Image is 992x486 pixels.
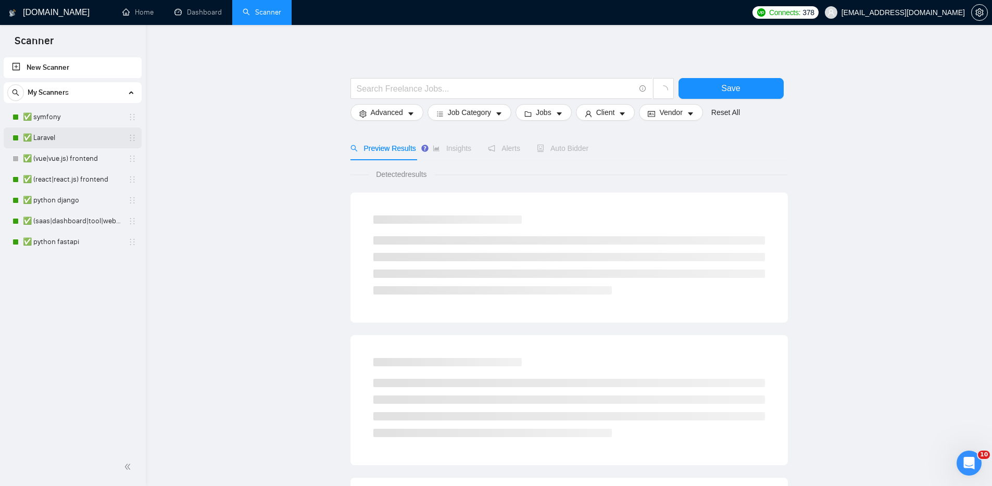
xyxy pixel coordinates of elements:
span: setting [972,8,987,17]
span: Insights [433,144,471,152]
span: Jobs [536,107,551,118]
span: holder [128,217,136,225]
a: searchScanner [243,8,281,17]
span: loading [659,85,668,95]
button: barsJob Categorycaret-down [428,104,511,121]
span: caret-down [495,110,503,118]
span: My Scanners [28,82,69,103]
span: 378 [802,7,814,18]
span: idcard [648,110,655,118]
li: My Scanners [4,82,142,252]
span: search [350,145,358,152]
span: robot [537,145,544,152]
img: logo [9,5,16,21]
span: search [8,89,23,96]
a: ✅ python django [23,190,122,211]
li: New Scanner [4,57,142,78]
span: user [827,9,835,16]
span: Advanced [371,107,403,118]
a: ✅ (saas|dashboard|tool|web app|platform) ai developer [23,211,122,232]
span: 10 [978,451,990,459]
span: bars [436,110,444,118]
span: setting [359,110,367,118]
span: caret-down [687,110,694,118]
span: holder [128,155,136,163]
span: folder [524,110,532,118]
span: Alerts [488,144,520,152]
span: Connects: [769,7,800,18]
span: Save [721,82,740,95]
span: holder [128,175,136,184]
a: setting [971,8,988,17]
span: Vendor [659,107,682,118]
button: idcardVendorcaret-down [639,104,702,121]
span: info-circle [639,85,646,92]
a: ✅ python fastapi [23,232,122,252]
span: double-left [124,462,134,472]
span: caret-down [407,110,415,118]
span: notification [488,145,495,152]
span: holder [128,134,136,142]
a: ✅ Laravel [23,127,122,148]
button: settingAdvancedcaret-down [350,104,423,121]
span: caret-down [556,110,563,118]
a: Reset All [711,107,740,118]
a: homeHome [122,8,154,17]
a: dashboardDashboard [174,8,222,17]
button: setting [971,4,988,21]
span: Detected results [369,169,434,180]
input: Search Freelance Jobs... [357,82,635,95]
span: holder [128,196,136,204]
img: upwork-logo.png [757,8,765,17]
span: Client [596,107,615,118]
button: userClientcaret-down [576,104,635,121]
span: Scanner [6,33,62,55]
span: holder [128,238,136,246]
span: caret-down [619,110,626,118]
span: area-chart [433,145,440,152]
a: ✅ symfony [23,107,122,127]
span: Job Category [448,107,491,118]
a: New Scanner [12,57,133,78]
span: Preview Results [350,144,416,152]
span: Auto Bidder [537,144,588,152]
button: folderJobscaret-down [516,104,572,121]
a: ✅ (react|react.js) frontend [23,169,122,190]
button: Save [679,78,784,99]
a: ✅ (vue|vue.js) frontend [23,148,122,169]
iframe: Intercom live chat [957,451,982,476]
div: Tooltip anchor [420,144,430,153]
span: user [585,110,592,118]
button: search [7,84,24,101]
span: holder [128,113,136,121]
